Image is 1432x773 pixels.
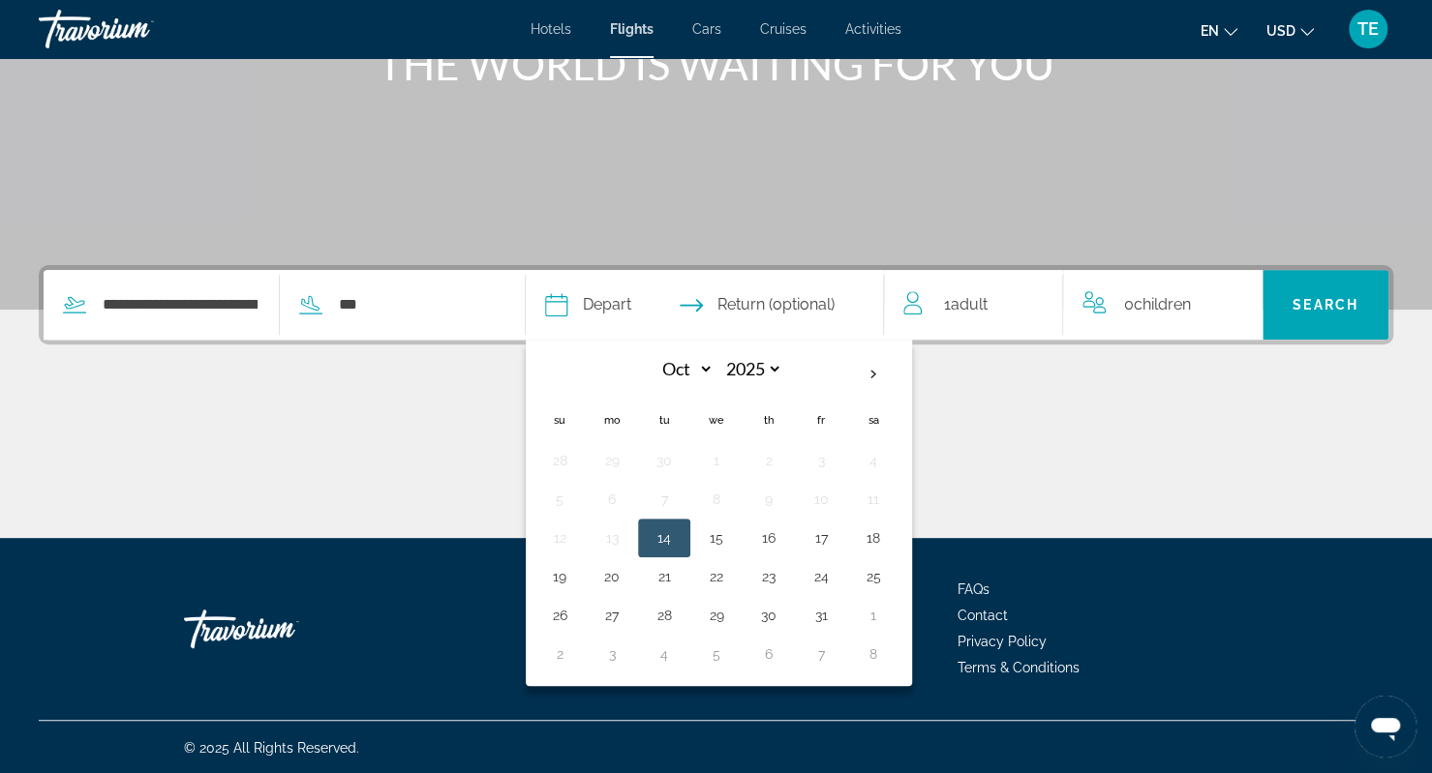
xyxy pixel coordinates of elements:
span: USD [1266,23,1295,39]
a: Hotels [531,21,571,37]
button: Day 12 [544,524,575,551]
button: Day 11 [858,486,889,513]
a: Cars [692,21,721,37]
button: Day 28 [544,447,575,474]
div: Search widget [44,270,1388,340]
h1: THE WORLD IS WAITING FOR YOU [353,39,1080,89]
button: Search [1263,270,1388,340]
button: Travelers: 1 adult, 0 children [884,270,1263,340]
button: Day 21 [649,563,680,590]
button: Day 16 [753,524,784,551]
a: Cruises [760,21,807,37]
button: Day 6 [753,640,784,668]
button: Day 6 [596,486,627,513]
button: Day 7 [806,640,837,668]
button: Day 7 [649,486,680,513]
button: Change language [1201,16,1237,45]
button: Day 5 [544,486,575,513]
span: en [1201,23,1219,39]
button: Day 28 [649,602,680,629]
button: Change currency [1266,16,1314,45]
button: Day 15 [701,524,732,551]
button: Day 20 [596,563,627,590]
button: Day 13 [596,524,627,551]
a: Go Home [184,600,378,658]
button: Day 30 [649,447,680,474]
span: 1 [944,291,988,318]
button: Day 17 [806,524,837,551]
button: Day 25 [858,563,889,590]
button: User Menu [1343,9,1393,49]
button: Day 3 [806,447,837,474]
button: Day 19 [544,563,575,590]
button: Select depart date [545,270,631,340]
button: Day 26 [544,602,575,629]
span: TE [1357,19,1379,39]
span: © 2025 All Rights Reserved. [184,740,359,756]
span: Children [1133,295,1190,313]
button: Day 23 [753,563,784,590]
button: Day 8 [701,486,732,513]
button: Day 2 [753,447,784,474]
table: Left calendar grid [533,352,899,673]
a: Privacy Policy [958,634,1047,649]
iframe: Button to launch messaging window [1355,696,1417,758]
button: Day 24 [806,563,837,590]
button: Day 5 [701,640,732,668]
button: Select return date [680,270,835,340]
button: Day 9 [753,486,784,513]
button: Day 27 [596,602,627,629]
button: Day 22 [701,563,732,590]
button: Day 3 [596,640,627,668]
button: Day 30 [753,602,784,629]
a: Terms & Conditions [958,660,1080,675]
button: Next month [847,352,899,397]
span: Search [1293,297,1358,312]
span: Return (optional) [717,291,835,318]
select: Select month [651,352,714,386]
select: Select year [719,352,782,386]
button: Day 1 [858,602,889,629]
button: Day 8 [858,640,889,668]
a: Contact [958,608,1008,623]
a: Flights [610,21,654,37]
button: Day 14 [649,524,680,551]
button: Day 29 [701,602,732,629]
button: Day 29 [596,447,627,474]
button: Day 2 [544,640,575,668]
a: Travorium [39,4,232,54]
button: Day 31 [806,602,837,629]
button: Day 1 [701,447,732,474]
button: Day 4 [858,447,889,474]
span: Adult [951,295,988,313]
button: Day 10 [806,486,837,513]
a: Activities [845,21,901,37]
button: Day 18 [858,524,889,551]
a: FAQs [958,581,990,597]
span: 0 [1123,291,1190,318]
button: Day 4 [649,640,680,668]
